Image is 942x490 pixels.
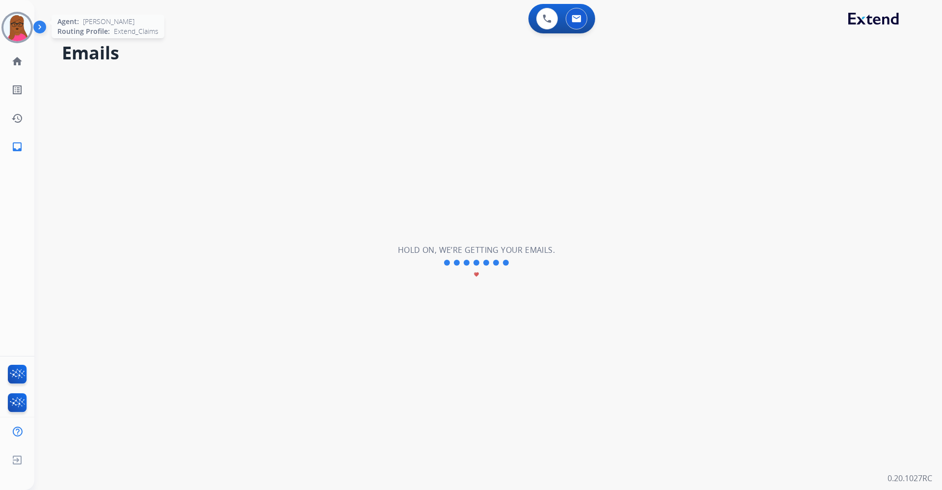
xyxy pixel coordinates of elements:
span: Routing Profile: [57,27,110,36]
h2: Hold on, we’re getting your emails. [398,244,555,256]
span: Agent: [57,17,79,27]
mat-icon: home [11,55,23,67]
span: Extend_Claims [114,27,158,36]
mat-icon: inbox [11,141,23,153]
img: avatar [3,14,31,41]
span: [PERSON_NAME] [83,17,134,27]
mat-icon: history [11,112,23,124]
h2: Emails [62,43,918,63]
p: 0.20.1027RC [888,472,932,484]
mat-icon: favorite [473,272,479,277]
mat-icon: list_alt [11,84,23,96]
